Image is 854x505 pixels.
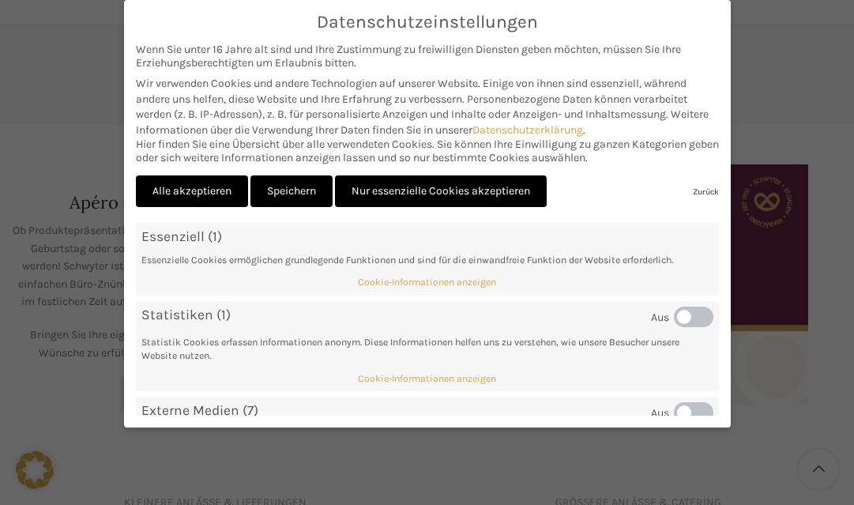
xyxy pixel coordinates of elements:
[141,307,231,322] span: Statistiken (1)
[136,107,709,137] span: Weitere Informationen über die Verwendung Ihrer Daten finden Sie in unserer .
[141,372,713,386] a: Cookie-Informationen anzeigen
[358,373,496,384] span: Cookie-Informationen anzeigen
[317,12,538,32] span: Datenschutzeinstellungen
[335,175,547,208] a: Nur essenzielle Cookies akzeptieren
[136,43,719,70] span: Wenn Sie unter 16 Jahre alt sind und Ihre Zustimmung zu freiwilligen Diensten geben möchten, müss...
[141,228,222,244] span: Essenziell (1)
[136,77,687,106] span: Wir verwenden Cookies und andere Technologien auf unserer Website. Einige von ihnen sind essenzie...
[250,175,333,208] a: Speichern
[141,254,713,267] p: Essenzielle Cookies ermöglichen grundlegende Funktionen und sind für die einwandfreie Funktion de...
[472,123,583,137] a: Datenschutzerklärung
[693,187,719,197] a: Zurück
[141,336,713,363] p: Statistik Cookies erfassen Informationen anonym. Diese Informationen helfen uns zu verstehen, wie...
[136,175,248,208] a: Alle akzeptieren
[141,276,713,289] a: Cookie-Informationen anzeigen
[141,402,258,418] span: Externe Medien (7)
[358,277,496,288] span: Cookie-Informationen anzeigen
[136,138,719,164] span: Hier finden Sie eine Übersicht über alle verwendeten Cookies. Sie können Ihre Einwilligung zu gan...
